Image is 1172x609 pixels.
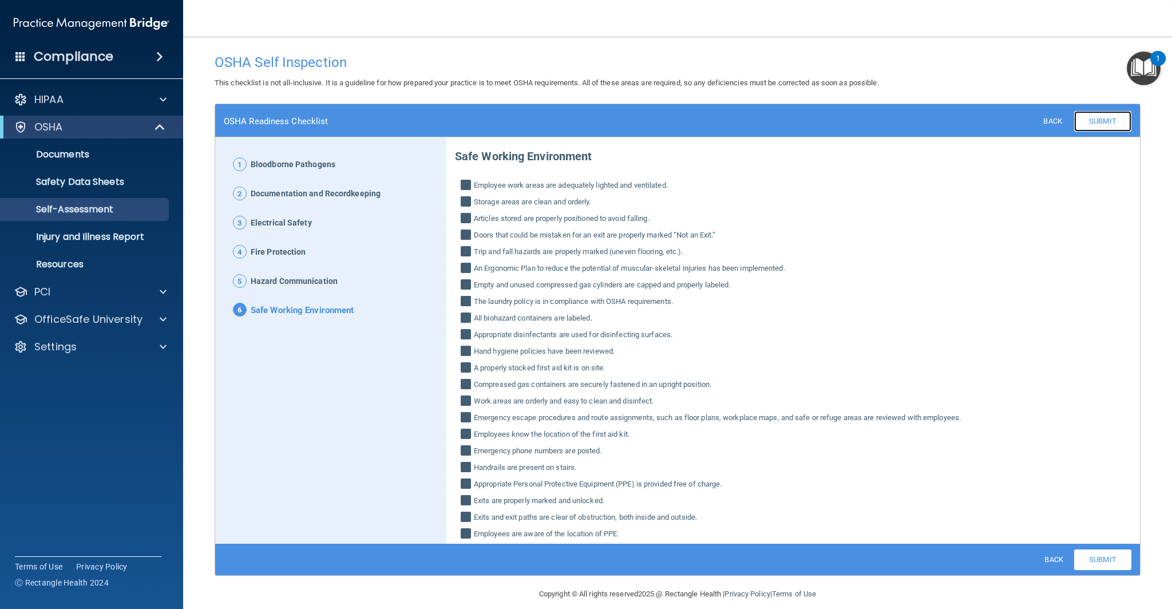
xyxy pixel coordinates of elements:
[474,411,961,425] span: Emergency escape procedures and route assignments, such as floor plans, workplace maps, and safe ...
[474,212,650,226] span: Articles stored are properly positioned to avoid falling.
[461,529,474,541] input: Employees are aware of the location of PPE.
[215,78,879,87] span: This checklist is not all-inclusive. It is a guideline for how prepared your practice is to meet ...
[461,231,474,242] input: Doors that could be mistaken for an exit are properly marked “Not an Exit.”
[461,314,474,325] input: All biohazard containers are labeled.
[251,303,354,319] span: Safe Working Environment
[474,228,716,242] span: Doors that could be mistaken for an exit are properly marked “Not an Exit.”
[1127,52,1161,85] button: Open Resource Center, 1 new notification
[474,245,683,259] span: Trip and fall hazards are properly marked (uneven flooring, etc.).
[474,394,654,408] span: Work areas are orderly and easy to clean and disinfect.
[233,157,247,171] span: 1
[474,461,576,474] span: Handrails are present on stairs.
[7,149,164,160] p: Documents
[233,216,247,230] span: 3
[974,528,1158,574] iframe: Drift Widget Chat Controller
[474,278,730,292] span: Empty and unused compressed gas cylinders are capped and properly labeled.
[14,313,167,326] a: OfficeSafe University
[224,116,328,126] h4: OSHA Readiness Checklist
[461,297,474,309] input: The laundry policy is in compliance with OSHA requirements.
[474,477,722,491] span: Appropriate Personal Protective Equipment (PPE) is provided free of charge.
[461,197,474,209] input: Storage areas are clean and orderly.
[14,340,167,354] a: Settings
[7,259,164,270] p: Resources
[34,93,64,106] p: HIPAA
[251,187,381,201] span: Documentation and Recordkeeping
[461,264,474,275] input: An Ergonomic Plan to reduce the potential of muscular‐skeletal injuries has been implemented.
[34,285,50,299] p: PCI
[34,340,77,354] p: Settings
[215,55,1141,70] h4: OSHA Self Inspection
[724,590,770,598] a: Privacy Policy
[251,216,312,231] span: Electrical Safety
[474,494,604,508] span: Exits are properly marked and unlocked.
[455,140,1131,167] p: Safe Working Environment
[233,274,247,288] span: 5
[233,245,247,259] span: 4
[34,120,63,134] p: OSHA
[461,347,474,358] input: Hand hygiene policies have been reviewed.
[474,511,697,524] span: Exits and exit paths are clear of obstruction, both inside and outside.
[14,285,167,299] a: PCI
[474,444,602,458] span: Emergency phone numbers are posted.
[251,245,306,260] span: Fire Protection
[14,12,169,35] img: PMB logo
[474,428,629,441] span: Employees know the location of the first aid kit.
[474,262,785,275] span: An Ergonomic Plan to reduce the potential of muscular‐skeletal injuries has been implemented.
[7,231,164,243] p: Injury and Illness Report
[461,181,474,192] input: Employee work areas are adequately lighted and ventilated.
[15,561,62,572] a: Terms of Use
[461,363,474,375] input: A properly stocked first aid kit is on site.
[461,463,474,474] input: Handrails are present on stairs.
[461,413,474,425] input: Emergency escape procedures and route assignments, such as floor plans, workplace maps, and safe ...
[14,120,166,134] a: OSHA
[474,195,591,209] span: Storage areas are clean and orderly.
[76,561,128,572] a: Privacy Policy
[461,214,474,226] input: Articles stored are properly positioned to avoid falling.
[474,378,711,391] span: Compressed gas containers are securely fastened in an upright position.
[251,157,335,172] span: Bloodborne Pathogens
[7,204,164,215] p: Self-Assessment
[474,345,615,358] span: Hand hygiene policies have been reviewed.
[34,313,142,326] p: OfficeSafe University
[461,380,474,391] input: Compressed gas containers are securely fastened in an upright position.
[14,93,167,106] a: HIPAA
[34,49,113,65] h4: Compliance
[233,187,247,200] span: 2
[461,513,474,524] input: Exits and exit paths are clear of obstruction, both inside and outside.
[461,496,474,508] input: Exits are properly marked and unlocked.
[461,280,474,292] input: Empty and unused compressed gas cylinders are capped and properly labeled.
[7,176,164,188] p: Safety Data Sheets
[1074,111,1131,132] a: Submit
[15,577,109,588] span: Ⓒ Rectangle Health 2024
[474,179,668,192] span: Employee work areas are adequately lighted and ventilated.
[461,330,474,342] input: Appropriate disinfectants are used for disinfecting surfaces.
[474,328,672,342] span: Appropriate disinfectants are used for disinfecting surfaces.
[461,446,474,458] input: Emergency phone numbers are posted.
[772,590,816,598] a: Terms of Use
[461,397,474,408] input: Work areas are orderly and easy to clean and disinfect.
[233,303,247,317] span: 6
[461,480,474,491] input: Appropriate Personal Protective Equipment (PPE) is provided free of charge.
[461,430,474,441] input: Employees know the location of the first aid kit.
[1034,113,1071,129] a: Back
[461,247,474,259] input: Trip and fall hazards are properly marked (uneven flooring, etc.).
[474,527,619,541] span: Employees are aware of the location of PPE.
[474,295,673,309] span: The laundry policy is in compliance with OSHA requirements.
[251,274,338,289] span: Hazard Communication
[474,311,592,325] span: All biohazard containers are labeled.
[1156,58,1160,73] div: 1
[474,361,605,375] span: A properly stocked first aid kit is on site.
